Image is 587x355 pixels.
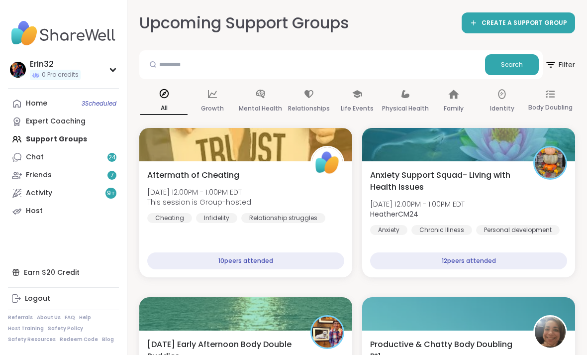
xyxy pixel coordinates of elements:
[107,189,115,198] span: 9 +
[147,169,239,181] span: Aftermath of Cheating
[341,103,374,115] p: Life Events
[8,314,33,321] a: Referrals
[82,100,116,108] span: 3 Scheduled
[139,12,349,34] h2: Upcoming Support Groups
[147,197,251,207] span: This session is Group-hosted
[102,336,114,343] a: Blog
[8,263,119,281] div: Earn $20 Credit
[370,252,567,269] div: 12 peers attended
[545,50,575,79] button: Filter
[26,99,47,109] div: Home
[147,187,251,197] span: [DATE] 12:00PM - 1:00PM EDT
[239,103,282,115] p: Mental Health
[42,71,79,79] span: 0 Pro credits
[528,102,573,114] p: Body Doubling
[60,336,98,343] a: Redeem Code
[462,12,575,33] a: CREATE A SUPPORT GROUP
[8,95,119,113] a: Home3Scheduled
[8,290,119,308] a: Logout
[26,170,52,180] div: Friends
[26,152,44,162] div: Chat
[8,184,119,202] a: Activity9+
[288,103,330,115] p: Relationships
[312,317,343,348] img: AmberWolffWizard
[25,294,50,304] div: Logout
[8,16,119,51] img: ShareWell Nav Logo
[370,225,407,235] div: Anxiety
[30,59,81,70] div: Erin32
[8,148,119,166] a: Chat24
[48,325,83,332] a: Safety Policy
[312,147,343,178] img: ShareWell
[370,199,465,209] span: [DATE] 12:00PM - 1:00PM EDT
[147,213,192,223] div: Cheating
[535,147,566,178] img: HeatherCM24
[370,209,418,219] b: HeatherCM24
[535,317,566,348] img: Monica2025
[8,202,119,220] a: Host
[411,225,472,235] div: Chronic Illness
[147,252,344,269] div: 10 peers attended
[8,325,44,332] a: Host Training
[370,169,522,193] span: Anxiety Support Squad- Living with Health Issues
[108,153,116,162] span: 24
[485,54,539,75] button: Search
[490,103,514,115] p: Identity
[8,336,56,343] a: Safety Resources
[8,113,119,130] a: Expert Coaching
[501,60,523,69] span: Search
[26,117,86,126] div: Expert Coaching
[241,213,325,223] div: Relationship struggles
[110,171,114,180] span: 7
[482,19,567,27] span: CREATE A SUPPORT GROUP
[65,314,75,321] a: FAQ
[545,53,575,77] span: Filter
[444,103,464,115] p: Family
[26,188,52,198] div: Activity
[196,213,237,223] div: Infidelity
[201,103,224,115] p: Growth
[476,225,560,235] div: Personal development
[10,62,26,78] img: Erin32
[79,314,91,321] a: Help
[382,103,429,115] p: Physical Health
[26,206,43,216] div: Host
[8,166,119,184] a: Friends7
[37,314,61,321] a: About Us
[140,102,188,115] p: All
